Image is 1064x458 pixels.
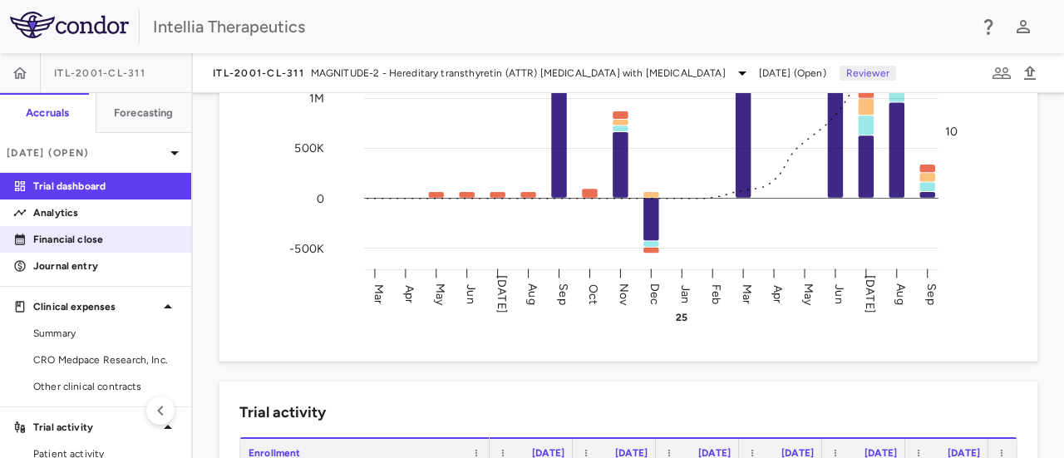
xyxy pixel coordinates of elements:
text: Mar [740,283,754,303]
text: Jan [678,284,692,303]
text: Apr [771,284,785,303]
p: Trial activity [33,420,158,435]
text: Sep [556,283,570,304]
text: Sep [924,283,938,304]
text: [DATE] [495,275,509,313]
text: Feb [709,283,723,303]
h6: Forecasting [114,106,174,121]
text: Aug [894,283,908,304]
text: Oct [586,283,600,303]
h6: Accruals [26,106,69,121]
text: May [433,283,447,305]
p: Financial close [33,232,178,247]
div: Intellia Therapeutics [153,14,968,39]
text: Aug [525,283,539,304]
span: Summary [33,326,178,341]
span: ITL-2001-CL-311 [213,66,304,80]
img: logo-full-BYUhSk78.svg [10,12,129,38]
span: Other clinical contracts [33,379,178,394]
span: ITL-2001-CL-311 [54,66,145,80]
tspan: 1M [309,91,324,106]
tspan: 10 [945,125,958,139]
p: Clinical expenses [33,299,158,314]
text: [DATE] [863,275,877,313]
text: Apr [402,284,416,303]
p: Trial dashboard [33,179,178,194]
p: Reviewer [840,66,896,81]
text: Jun [464,284,478,303]
p: Journal entry [33,259,178,273]
text: Nov [617,283,631,305]
p: [DATE] (Open) [7,145,165,160]
tspan: 0 [317,191,324,205]
text: Mar [372,283,386,303]
span: [DATE] (Open) [759,66,826,81]
text: Dec [648,283,662,304]
span: MAGNITUDE-2 - Hereditary transthyretin (ATTR) [MEDICAL_DATA] with [MEDICAL_DATA] [311,66,726,81]
tspan: -500K [289,241,324,255]
p: Analytics [33,205,178,220]
text: 25 [676,312,687,323]
text: May [801,283,815,305]
h6: Trial activity [239,401,326,424]
tspan: 500K [294,141,324,155]
span: CRO Medpace Research, Inc. [33,352,178,367]
text: Jun [832,284,846,303]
